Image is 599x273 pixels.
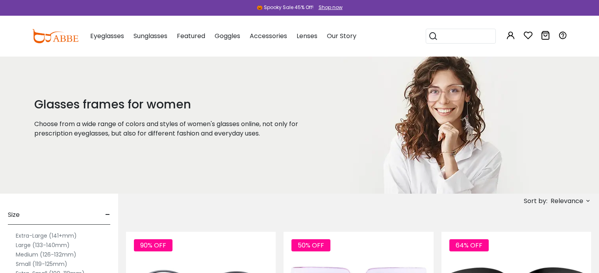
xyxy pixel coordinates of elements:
[340,56,540,194] img: glasses frames for women
[524,196,547,205] span: Sort by:
[16,250,76,259] label: Medium (126-132mm)
[257,4,313,11] div: 🎃 Spooky Sale 45% Off!
[250,31,287,40] span: Accessories
[105,205,110,224] span: -
[16,231,77,240] label: Extra-Large (141+mm)
[319,4,343,11] div: Shop now
[134,239,172,251] span: 90% OFF
[134,31,167,40] span: Sunglasses
[315,4,343,11] a: Shop now
[16,240,70,250] label: Large (133-140mm)
[16,259,67,269] label: Small (119-125mm)
[8,205,20,224] span: Size
[327,31,356,40] span: Our Story
[215,31,240,40] span: Goggles
[177,31,205,40] span: Featured
[449,239,489,251] span: 64% OFF
[297,31,317,40] span: Lenses
[291,239,330,251] span: 50% OFF
[551,194,583,208] span: Relevance
[32,29,78,43] img: abbeglasses.com
[34,97,321,112] h1: Glasses frames for women
[34,119,321,138] p: Choose from a wide range of colors and styles of women's glasses online, not only for prescriptio...
[90,31,124,40] span: Eyeglasses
